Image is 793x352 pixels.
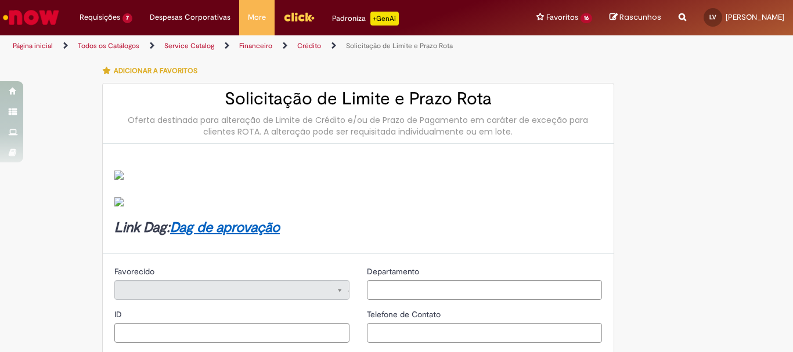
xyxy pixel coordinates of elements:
input: Telefone de Contato [367,323,602,343]
img: sys_attachment.do [114,170,124,180]
img: sys_attachment.do [114,197,124,206]
a: Rascunhos [610,12,661,23]
span: More [248,12,266,23]
span: Requisições [80,12,120,23]
div: Padroniza [332,12,399,26]
span: Telefone de Contato [367,309,443,320]
ul: Trilhas de página [9,35,520,57]
a: Dag de aprovação [170,219,280,237]
span: ID [114,309,124,320]
span: 7 [122,13,132,23]
span: LV [709,13,716,21]
a: Página inicial [13,41,53,50]
span: 16 [581,13,592,23]
img: ServiceNow [1,6,61,29]
input: ID [114,323,349,343]
span: Despesas Corporativas [150,12,230,23]
span: Favoritos [546,12,578,23]
span: Adicionar a Favoritos [114,66,197,75]
strong: Link Dag: [114,219,280,237]
span: Departamento [367,266,421,277]
a: Crédito [297,41,321,50]
span: [PERSON_NAME] [726,12,784,22]
span: Somente leitura - Favorecido [114,266,157,277]
p: +GenAi [370,12,399,26]
a: Limpar campo Favorecido [114,280,349,300]
span: Rascunhos [619,12,661,23]
div: Oferta destinada para alteração de Limite de Crédito e/ou de Prazo de Pagamento em caráter de exc... [114,114,602,137]
a: Financeiro [239,41,272,50]
a: Todos os Catálogos [78,41,139,50]
input: Departamento [367,280,602,300]
button: Adicionar a Favoritos [102,59,204,83]
a: Service Catalog [164,41,214,50]
a: Solicitação de Limite e Prazo Rota [346,41,453,50]
img: click_logo_yellow_360x200.png [283,8,315,26]
h2: Solicitação de Limite e Prazo Rota [114,89,602,108]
